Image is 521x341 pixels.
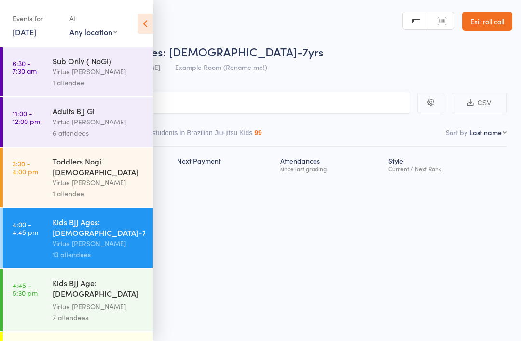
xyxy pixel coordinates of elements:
label: Sort by [446,127,467,137]
div: 13 attendees [53,249,145,260]
div: Kids BJJ Ages: [DEMOGRAPHIC_DATA]-7yrs [53,217,145,238]
div: Adults Bjj Gi [53,106,145,116]
div: Last name [469,127,502,137]
div: Virtue [PERSON_NAME] [53,177,145,188]
a: 4:00 -4:45 pmKids BJJ Ages: [DEMOGRAPHIC_DATA]-7yrsVirtue [PERSON_NAME]13 attendees [3,208,153,268]
span: Kids BJJ Ages: [DEMOGRAPHIC_DATA]-7yrs [96,43,324,59]
div: Any location [69,27,117,37]
div: since last grading [280,165,381,172]
div: Next Payment [173,151,276,177]
a: Exit roll call [462,12,512,31]
div: Virtue [PERSON_NAME] [53,116,145,127]
div: Kids BJJ Age: [DEMOGRAPHIC_DATA] yo [53,277,145,301]
time: 4:00 - 4:45 pm [13,220,38,236]
time: 4:45 - 5:30 pm [13,281,38,297]
div: 6 attendees [53,127,145,138]
div: Events for [13,11,60,27]
div: Current / Next Rank [388,165,503,172]
div: 7 attendees [53,312,145,323]
div: Sub Only ( NoGi) [53,55,145,66]
input: Search by name [14,92,410,114]
div: 1 attendee [53,77,145,88]
a: 3:30 -4:00 pmToddlers Nogi [DEMOGRAPHIC_DATA]Virtue [PERSON_NAME]1 attendee [3,148,153,207]
button: Other students in Brazilian Jiu-jitsu Kids99 [134,124,262,146]
time: 6:30 - 7:30 am [13,59,37,75]
span: Example Room (Rename me!) [175,62,267,72]
a: 6:30 -7:30 amSub Only ( NoGi)Virtue [PERSON_NAME]1 attendee [3,47,153,96]
a: 4:45 -5:30 pmKids BJJ Age: [DEMOGRAPHIC_DATA] yoVirtue [PERSON_NAME]7 attendees [3,269,153,331]
div: Virtue [PERSON_NAME] [53,301,145,312]
div: 99 [254,129,262,136]
div: 1 attendee [53,188,145,199]
time: 11:00 - 12:00 pm [13,109,40,125]
div: Toddlers Nogi [DEMOGRAPHIC_DATA] [53,156,145,177]
button: CSV [452,93,507,113]
time: 3:30 - 4:00 pm [13,160,38,175]
a: 11:00 -12:00 pmAdults Bjj GiVirtue [PERSON_NAME]6 attendees [3,97,153,147]
div: Virtue [PERSON_NAME] [53,238,145,249]
div: Virtue [PERSON_NAME] [53,66,145,77]
div: Atten­dances [276,151,384,177]
a: [DATE] [13,27,36,37]
div: At [69,11,117,27]
div: Style [384,151,507,177]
